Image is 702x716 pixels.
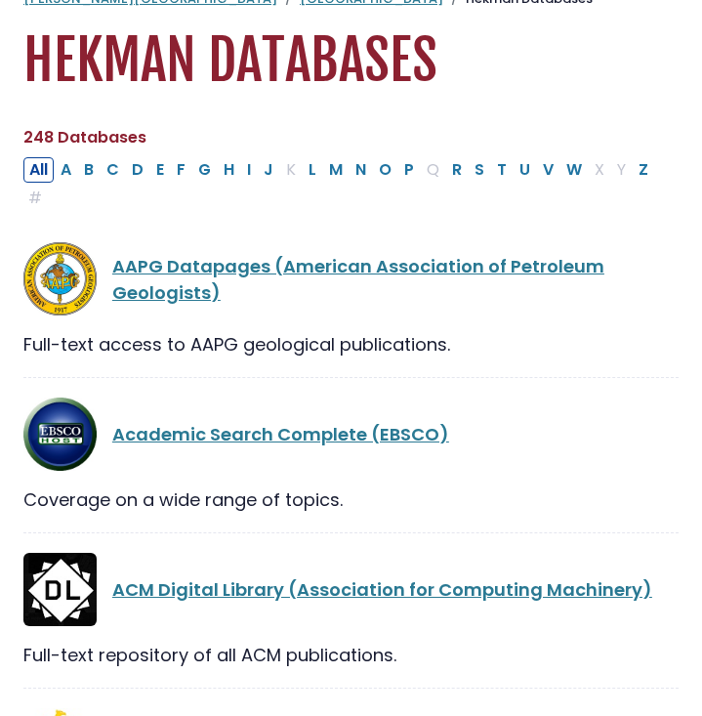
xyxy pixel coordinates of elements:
[171,157,191,183] button: Filter Results F
[218,157,240,183] button: Filter Results H
[23,642,679,668] div: Full-text repository of all ACM publications.
[78,157,100,183] button: Filter Results B
[241,157,257,183] button: Filter Results I
[537,157,559,183] button: Filter Results V
[192,157,217,183] button: Filter Results G
[112,422,449,446] a: Academic Search Complete (EBSCO)
[373,157,397,183] button: Filter Results O
[323,157,349,183] button: Filter Results M
[633,157,654,183] button: Filter Results Z
[55,157,77,183] button: Filter Results A
[23,157,54,183] button: All
[23,156,656,209] div: Alpha-list to filter by first letter of database name
[23,28,679,94] h1: Hekman Databases
[150,157,170,183] button: Filter Results E
[560,157,588,183] button: Filter Results W
[446,157,468,183] button: Filter Results R
[23,126,146,148] span: 248 Databases
[514,157,536,183] button: Filter Results U
[101,157,125,183] button: Filter Results C
[112,254,604,305] a: AAPG Datapages (American Association of Petroleum Geologists)
[258,157,279,183] button: Filter Results J
[469,157,490,183] button: Filter Results S
[398,157,420,183] button: Filter Results P
[112,577,652,602] a: ACM Digital Library (Association for Computing Machinery)
[303,157,322,183] button: Filter Results L
[23,331,679,358] div: Full-text access to AAPG geological publications.
[491,157,513,183] button: Filter Results T
[23,486,679,513] div: Coverage on a wide range of topics.
[350,157,372,183] button: Filter Results N
[126,157,149,183] button: Filter Results D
